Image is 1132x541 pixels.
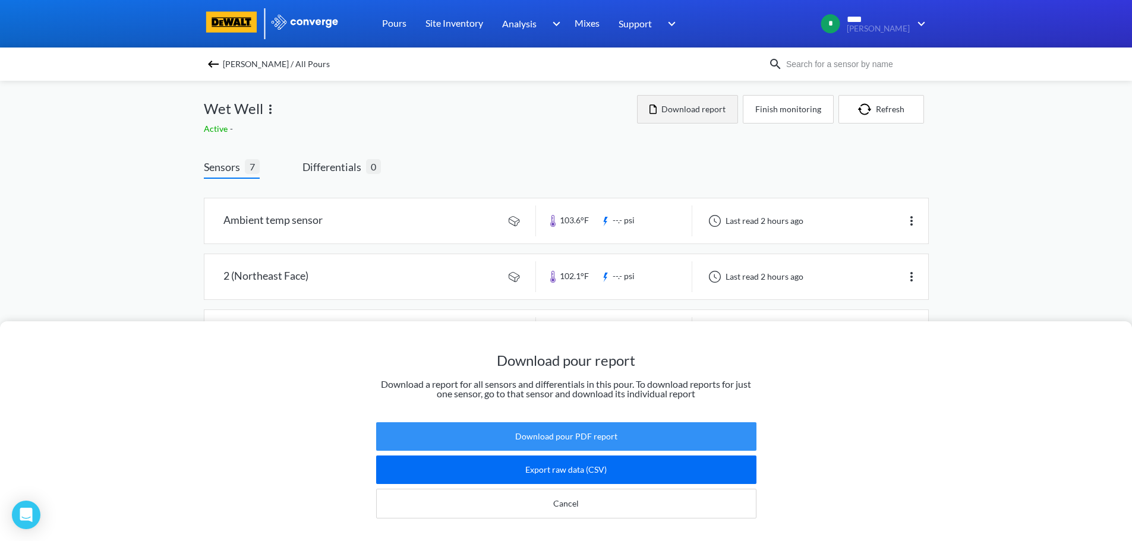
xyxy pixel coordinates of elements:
img: icon-search.svg [768,57,783,71]
input: Search for a sensor by name [783,58,926,71]
img: downArrow.svg [544,17,563,31]
span: [PERSON_NAME] [847,24,910,33]
img: logo_ewhite.svg [270,14,339,30]
span: [PERSON_NAME] / All Pours [223,56,330,72]
img: backspace.svg [206,57,220,71]
div: Open Intercom Messenger [12,501,40,529]
h1: Download pour report [376,351,756,370]
span: Support [619,16,652,31]
p: Download a report for all sensors and differentials in this pour. To download reports for just on... [376,379,756,398]
button: Export raw data (CSV) [376,455,756,484]
img: downArrow.svg [910,17,929,31]
img: downArrow.svg [660,17,679,31]
button: Download pour PDF report [376,422,756,451]
button: Cancel [376,489,756,518]
span: Analysis [502,16,537,31]
img: logo-dewalt.svg [204,11,260,33]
